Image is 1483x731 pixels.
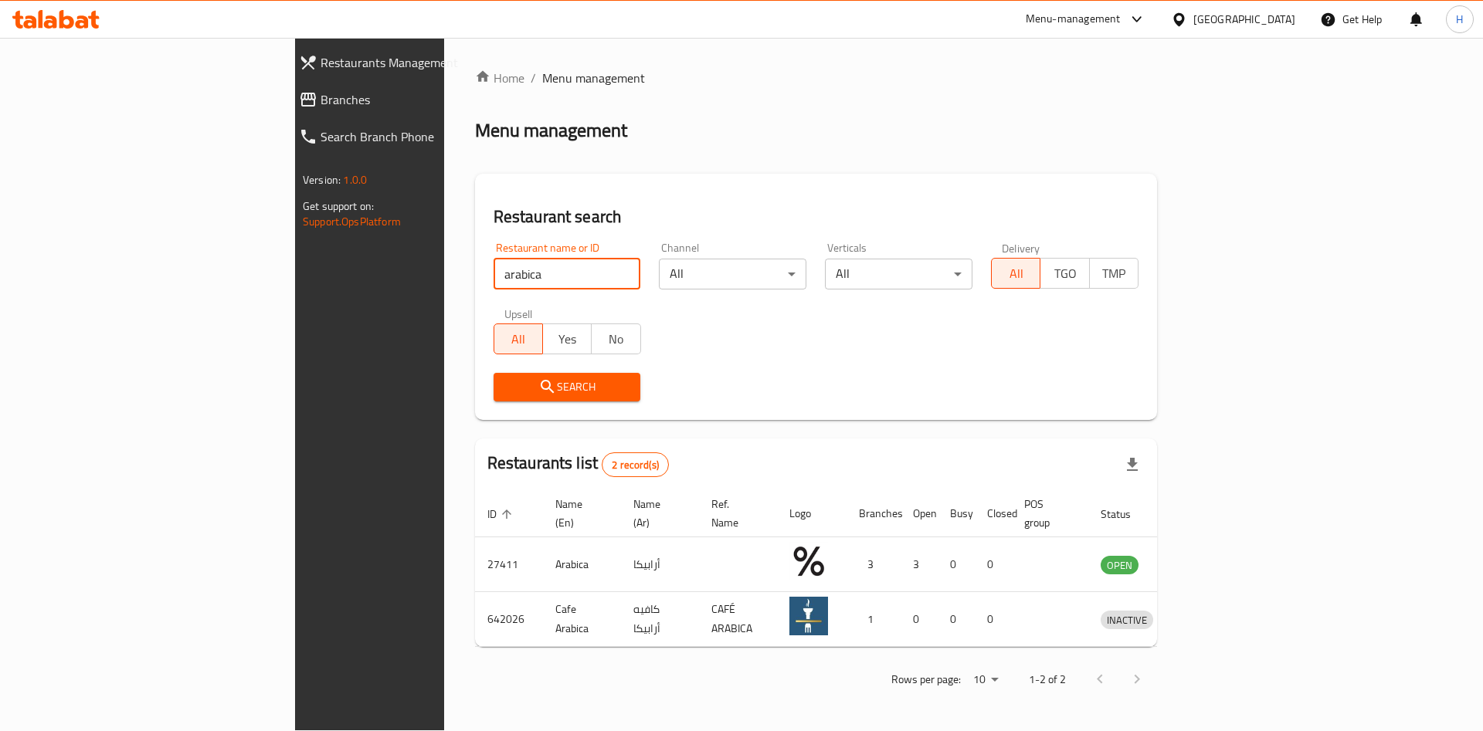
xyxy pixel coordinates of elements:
span: Status [1101,505,1151,523]
div: All [825,259,972,289]
span: Name (En) [555,495,602,532]
input: Search for restaurant name or ID.. [494,259,641,289]
th: Logo [777,490,847,537]
td: 3 [901,537,938,592]
div: All [659,259,806,289]
span: Search [506,377,629,397]
span: All [998,262,1034,285]
a: Restaurants Management [287,44,543,81]
td: 0 [938,537,975,592]
span: Name (Ar) [633,495,680,532]
h2: Restaurants list [487,452,669,477]
span: Restaurants Management [321,53,531,72]
a: Support.OpsPlatform [303,212,401,232]
span: Yes [549,328,585,350]
span: All [501,328,537,350]
th: Busy [938,490,975,537]
span: TGO [1047,262,1083,285]
a: Branches [287,81,543,118]
td: Arabica [543,537,621,592]
a: Search Branch Phone [287,118,543,155]
label: Delivery [1002,242,1040,253]
span: 1.0.0 [343,170,367,190]
span: Ref. Name [711,495,758,532]
span: OPEN [1101,557,1139,574]
th: Branches [847,490,901,537]
img: Cafe Arabica [789,597,828,635]
span: No [598,328,634,350]
td: أرابيكا [621,537,699,592]
span: POS group [1024,495,1070,532]
div: INACTIVE [1101,611,1153,629]
button: Search [494,373,641,401]
span: Branches [321,90,531,109]
span: INACTIVE [1101,611,1153,629]
td: CAFÉ ARABICA [699,592,777,647]
span: 2 record(s) [602,458,668,472]
div: [GEOGRAPHIC_DATA] [1193,11,1295,28]
td: Cafe Arabica [543,592,621,647]
label: Upsell [504,308,533,319]
td: 0 [901,592,938,647]
span: ID [487,505,517,523]
span: H [1456,11,1463,28]
button: All [494,323,543,354]
td: 3 [847,537,901,592]
th: Open [901,490,938,537]
button: No [591,323,640,354]
button: All [991,258,1040,289]
span: Version: [303,170,341,190]
h2: Menu management [475,118,627,143]
td: 0 [975,592,1012,647]
nav: breadcrumb [475,69,1157,87]
p: Rows per page: [891,670,961,689]
span: Search Branch Phone [321,127,531,146]
span: Menu management [542,69,645,87]
span: Get support on: [303,196,374,216]
p: 1-2 of 2 [1029,670,1066,689]
th: Closed [975,490,1012,537]
div: Menu-management [1026,10,1121,29]
button: TMP [1089,258,1139,289]
td: 1 [847,592,901,647]
td: 0 [975,537,1012,592]
img: Arabica [789,542,828,580]
td: كافيه أرابيكا [621,592,699,647]
button: TGO [1040,258,1089,289]
span: TMP [1096,262,1132,285]
button: Yes [542,323,592,354]
td: 0 [938,592,975,647]
table: enhanced table [475,490,1225,647]
div: OPEN [1101,556,1139,574]
h2: Restaurant search [494,205,1139,228]
div: Rows per page: [967,668,1004,692]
